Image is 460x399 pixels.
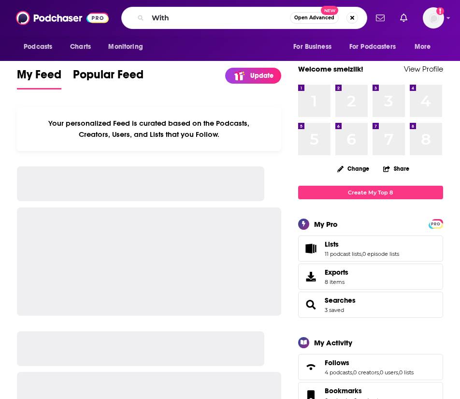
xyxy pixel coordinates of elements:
[250,72,273,80] p: Update
[17,107,281,151] div: Your personalized Feed is curated based on the Podcasts, Creators, Users, and Lists that you Follow.
[379,369,380,376] span: ,
[415,40,431,54] span: More
[321,6,338,15] span: New
[121,7,367,29] div: Search podcasts, credits, & more...
[17,38,65,56] button: open menu
[73,67,144,89] a: Popular Feed
[325,369,352,376] a: 4 podcasts
[17,67,61,89] a: My Feed
[352,369,353,376] span: ,
[108,40,143,54] span: Monitoring
[396,10,411,26] a: Show notifications dropdown
[298,292,443,318] span: Searches
[325,279,348,285] span: 8 items
[343,38,410,56] button: open menu
[287,38,344,56] button: open menu
[362,251,399,257] a: 0 episode lists
[331,163,375,175] button: Change
[361,251,362,257] span: ,
[430,221,442,228] span: PRO
[17,67,61,88] span: My Feed
[325,268,348,277] span: Exports
[399,369,414,376] a: 0 lists
[302,242,321,255] a: Lists
[325,251,361,257] a: 11 podcast lists
[70,40,91,54] span: Charts
[325,240,399,249] a: Lists
[298,354,443,380] span: Follows
[101,38,155,56] button: open menu
[408,38,443,56] button: open menu
[148,10,290,26] input: Search podcasts, credits, & more...
[302,270,321,283] span: Exports
[380,369,398,376] a: 0 users
[325,386,362,395] span: Bookmarks
[325,358,349,367] span: Follows
[404,64,443,74] a: View Profile
[302,360,321,374] a: Follows
[325,296,356,305] a: Searches
[430,220,442,227] a: PRO
[398,369,399,376] span: ,
[298,264,443,290] a: Exports
[298,64,363,74] a: Welcome smeizlik!
[314,338,352,347] div: My Activity
[225,68,281,84] a: Update
[298,186,443,199] a: Create My Top 8
[290,12,339,24] button: Open AdvancedNew
[64,38,97,56] a: Charts
[423,7,444,29] img: User Profile
[298,236,443,262] span: Lists
[325,307,344,313] a: 3 saved
[325,358,414,367] a: Follows
[302,298,321,311] a: Searches
[293,40,331,54] span: For Business
[325,240,339,249] span: Lists
[372,10,388,26] a: Show notifications dropdown
[383,159,410,178] button: Share
[24,40,52,54] span: Podcasts
[436,7,444,15] svg: Add a profile image
[73,67,144,88] span: Popular Feed
[423,7,444,29] button: Show profile menu
[423,7,444,29] span: Logged in as smeizlik
[294,15,334,20] span: Open Advanced
[353,369,379,376] a: 0 creators
[325,386,381,395] a: Bookmarks
[349,40,396,54] span: For Podcasters
[16,9,109,27] img: Podchaser - Follow, Share and Rate Podcasts
[314,220,338,229] div: My Pro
